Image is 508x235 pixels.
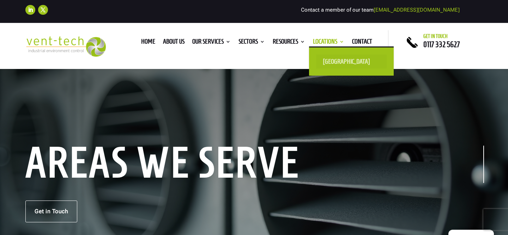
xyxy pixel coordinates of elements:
span: AREAS WE SERVE [25,139,300,185]
img: 2023-09-27T08_35_16.549ZVENT-TECH---Clear-background [25,36,106,57]
span: Contact a member of our team [301,7,460,13]
a: Follow on LinkedIn [25,5,35,15]
span: Get in touch [423,33,448,39]
a: Get in Touch [25,201,77,222]
a: About us [163,39,185,47]
a: Resources [273,39,305,47]
a: 0117 332 5627 [423,40,460,49]
a: Sectors [238,39,265,47]
a: Contact [352,39,372,47]
a: Follow on X [38,5,48,15]
a: [GEOGRAPHIC_DATA] [316,55,387,69]
a: Locations [313,39,344,47]
a: [EMAIL_ADDRESS][DOMAIN_NAME] [374,7,460,13]
a: Home [141,39,155,47]
a: Our Services [192,39,231,47]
